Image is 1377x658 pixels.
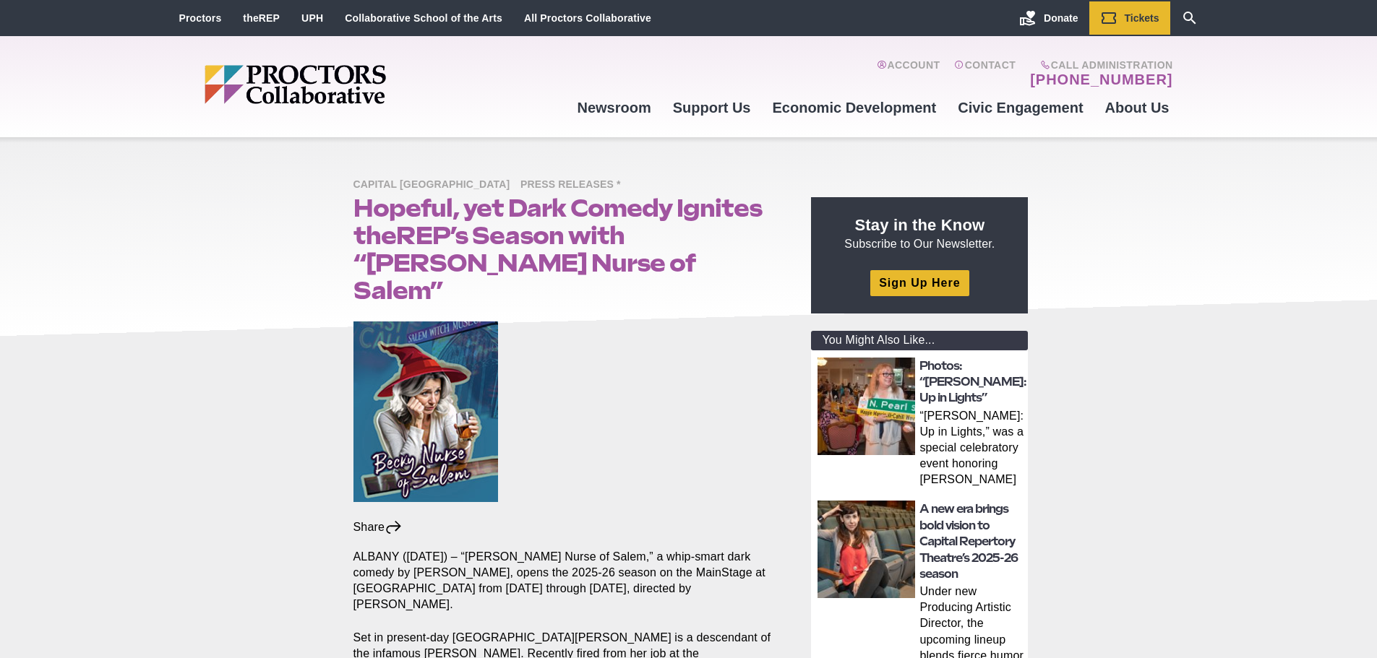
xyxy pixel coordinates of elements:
[762,88,948,127] a: Economic Development
[1030,71,1172,88] a: [PHONE_NUMBER]
[811,331,1028,350] div: You Might Also Like...
[1089,1,1170,35] a: Tickets
[919,502,1018,581] a: A new era brings bold vision to Capital Repertory Theatre’s 2025-26 season
[662,88,762,127] a: Support Us
[818,501,915,598] img: thumbnail: A new era brings bold vision to Capital Repertory Theatre’s 2025-26 season
[1094,88,1180,127] a: About Us
[353,194,778,304] h1: Hopeful, yet Dark Comedy Ignites theREP’s Season with “[PERSON_NAME] Nurse of Salem”
[1125,12,1159,24] span: Tickets
[179,12,222,24] a: Proctors
[301,12,323,24] a: UPH
[566,88,661,127] a: Newsroom
[877,59,940,88] a: Account
[1008,1,1089,35] a: Donate
[520,178,628,190] a: Press Releases *
[954,59,1016,88] a: Contact
[1044,12,1078,24] span: Donate
[345,12,502,24] a: Collaborative School of the Arts
[353,176,518,194] span: Capital [GEOGRAPHIC_DATA]
[828,215,1011,252] p: Subscribe to Our Newsletter.
[243,12,280,24] a: theREP
[919,408,1024,490] p: “[PERSON_NAME]: Up in Lights,” was a special celebratory event honoring [PERSON_NAME] extraordina...
[919,359,1026,405] a: Photos: “[PERSON_NAME]: Up in Lights”
[1170,1,1209,35] a: Search
[947,88,1094,127] a: Civic Engagement
[353,549,778,612] p: ALBANY ([DATE]) – “[PERSON_NAME] Nurse of Salem,” a whip-smart dark comedy by [PERSON_NAME], open...
[1026,59,1172,71] span: Call Administration
[855,216,985,234] strong: Stay in the Know
[520,176,628,194] span: Press Releases *
[205,65,497,104] img: Proctors logo
[353,178,518,190] a: Capital [GEOGRAPHIC_DATA]
[353,519,403,535] div: Share
[818,358,915,455] img: thumbnail: Photos: “Maggie: Up in Lights”
[870,270,969,295] a: Sign Up Here
[524,12,651,24] a: All Proctors Collaborative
